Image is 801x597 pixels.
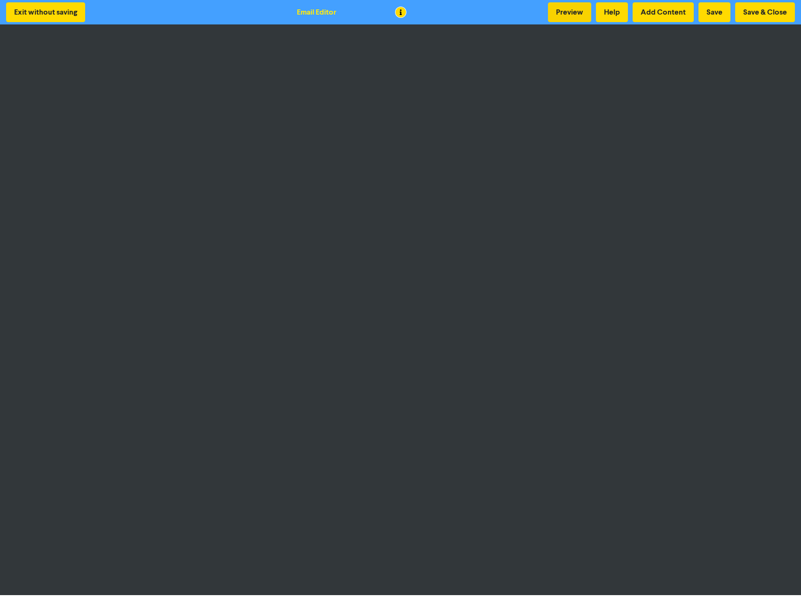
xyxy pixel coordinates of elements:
div: Email Editor [297,7,336,18]
button: Preview [548,2,591,22]
button: Exit without saving [6,2,85,22]
button: Save [698,2,730,22]
button: Help [596,2,628,22]
button: Save & Close [735,2,795,22]
button: Add Content [633,2,694,22]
